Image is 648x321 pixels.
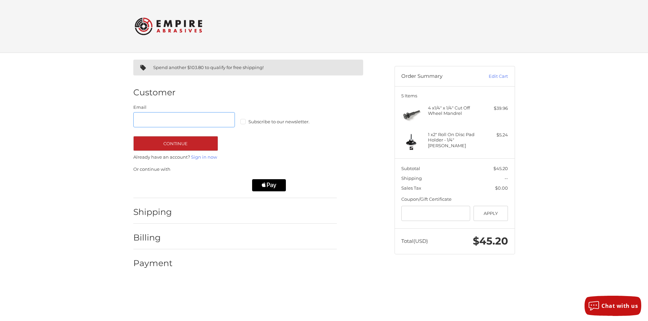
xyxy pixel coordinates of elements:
input: Gift Certificate or Coupon Code [401,206,470,221]
button: Continue [133,136,218,151]
div: Coupon/Gift Certificate [401,196,508,203]
span: Spend another $103.80 to qualify for free shipping! [153,65,264,70]
span: Sales Tax [401,185,421,191]
div: $39.96 [481,105,508,112]
h2: Customer [133,87,175,98]
h4: 4 x 1/4" x 1/4" Cut Off Wheel Mandrel [428,105,480,116]
div: $5.24 [481,132,508,138]
span: Subscribe to our newsletter. [248,119,309,124]
h2: Billing [133,232,173,243]
span: $45.20 [493,166,508,171]
p: Already have an account? [133,154,337,161]
a: Edit Cart [474,73,508,80]
span: -- [505,175,508,181]
iframe: PayPal-paypal [131,179,185,191]
img: Empire Abrasives [135,13,202,39]
h2: Shipping [133,207,173,217]
span: Total (USD) [401,238,428,244]
button: Chat with us [585,296,641,316]
span: Chat with us [601,302,638,310]
span: $0.00 [495,185,508,191]
h2: Payment [133,258,173,268]
a: Sign in now [191,154,217,160]
label: Email [133,104,235,111]
p: Or continue with [133,166,337,173]
h3: 5 Items [401,93,508,98]
span: $45.20 [473,235,508,247]
h3: Order Summary [401,73,474,80]
h4: 1 x 2" Roll On Disc Pad Holder - 1/4" [PERSON_NAME] [428,132,480,148]
span: Shipping [401,175,422,181]
button: Apply [474,206,508,221]
span: Subtotal [401,166,420,171]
